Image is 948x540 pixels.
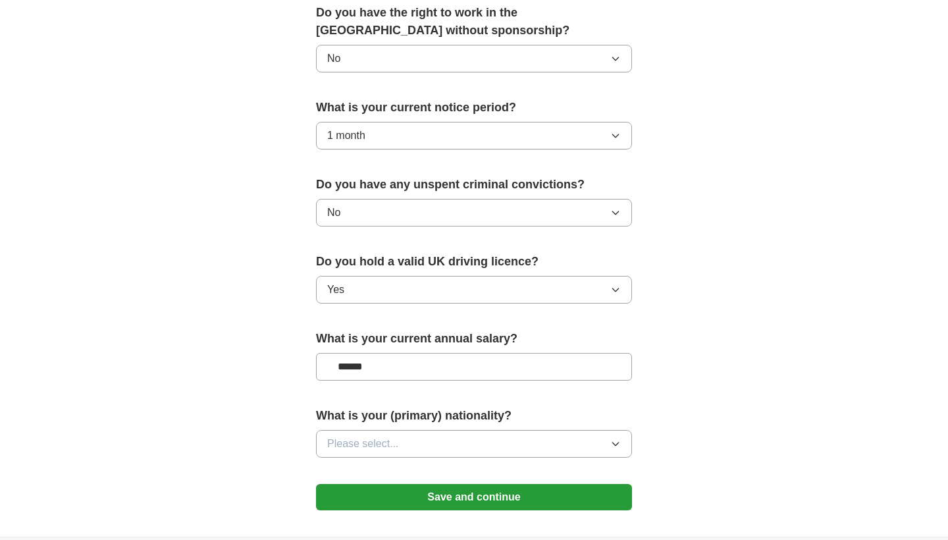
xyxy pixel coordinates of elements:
[316,176,632,194] label: Do you have any unspent criminal convictions?
[316,199,632,227] button: No
[327,282,344,298] span: Yes
[316,407,632,425] label: What is your (primary) nationality?
[316,253,632,271] label: Do you hold a valid UK driving licence?
[327,436,399,452] span: Please select...
[316,330,632,348] label: What is your current annual salary?
[316,99,632,117] label: What is your current notice period?
[316,430,632,458] button: Please select...
[316,4,632,40] label: Do you have the right to work in the [GEOGRAPHIC_DATA] without sponsorship?
[327,51,340,67] span: No
[327,205,340,221] span: No
[327,128,365,144] span: 1 month
[316,276,632,304] button: Yes
[316,484,632,510] button: Save and continue
[316,45,632,72] button: No
[316,122,632,149] button: 1 month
